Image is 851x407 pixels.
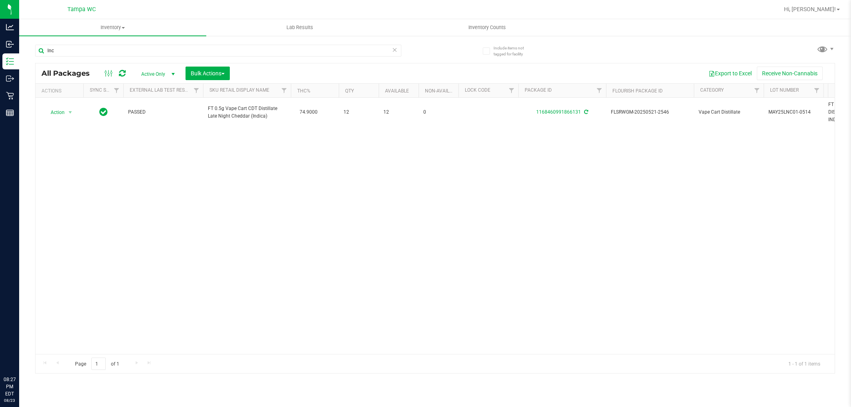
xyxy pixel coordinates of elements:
[128,108,198,116] span: PASSED
[6,23,14,31] inline-svg: Analytics
[6,40,14,48] inline-svg: Inbound
[465,87,490,93] a: Lock Code
[525,87,552,93] a: Package ID
[784,6,836,12] span: Hi, [PERSON_NAME]!
[90,87,120,93] a: Sync Status
[99,106,108,118] span: In Sync
[6,57,14,65] inline-svg: Inventory
[4,376,16,397] p: 08:27 PM EDT
[4,397,16,403] p: 08/23
[91,358,106,370] input: 1
[699,108,759,116] span: Vape Cart Distillate
[296,106,322,118] span: 74.9000
[8,343,32,367] iframe: Resource center
[750,84,764,97] a: Filter
[67,6,96,13] span: Tampa WC
[611,108,689,116] span: FLSRWGM-20250521-2546
[757,67,823,80] button: Receive Non-Cannabis
[383,108,414,116] span: 12
[593,84,606,97] a: Filter
[536,109,581,115] a: 1168460991866131
[392,45,398,55] span: Clear
[6,92,14,100] inline-svg: Retail
[393,19,580,36] a: Inventory Counts
[297,88,310,94] a: THC%
[494,45,533,57] span: Include items not tagged for facility
[583,109,588,115] span: Sync from Compliance System
[110,84,123,97] a: Filter
[458,24,517,31] span: Inventory Counts
[278,84,291,97] a: Filter
[208,105,286,120] span: FT 0.5g Vape Cart CDT Distillate Late Night Cheddar (Indica)
[6,109,14,117] inline-svg: Reports
[505,84,518,97] a: Filter
[35,45,401,57] input: Search Package ID, Item Name, SKU, Lot or Part Number...
[703,67,757,80] button: Export to Excel
[130,87,192,93] a: External Lab Test Result
[24,342,33,352] iframe: Resource center unread badge
[206,19,393,36] a: Lab Results
[770,87,799,93] a: Lot Number
[41,88,80,94] div: Actions
[423,108,454,116] span: 0
[41,69,98,78] span: All Packages
[344,108,374,116] span: 12
[768,108,819,116] span: MAY25LNC01-0514
[385,88,409,94] a: Available
[19,24,206,31] span: Inventory
[43,107,65,118] span: Action
[19,19,206,36] a: Inventory
[191,70,225,77] span: Bulk Actions
[276,24,324,31] span: Lab Results
[68,358,126,370] span: Page of 1
[209,87,269,93] a: Sku Retail Display Name
[425,88,460,94] a: Non-Available
[612,88,663,94] a: Flourish Package ID
[190,84,203,97] a: Filter
[65,107,75,118] span: select
[700,87,724,93] a: Category
[782,358,827,370] span: 1 - 1 of 1 items
[6,75,14,83] inline-svg: Outbound
[186,67,230,80] button: Bulk Actions
[345,88,354,94] a: Qty
[810,84,823,97] a: Filter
